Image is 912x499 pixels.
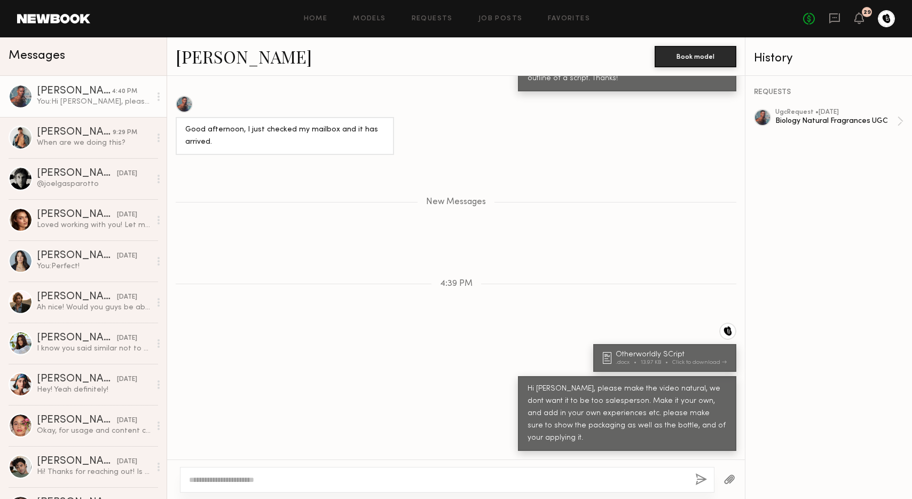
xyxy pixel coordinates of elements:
div: History [754,52,903,65]
div: [DATE] [117,333,137,344]
a: ugcRequest •[DATE]Biology Natural Fragrances UGC [775,109,903,134]
div: [PERSON_NAME] [37,456,117,467]
div: REQUESTS [754,89,903,96]
div: [DATE] [117,292,137,302]
div: [DATE] [117,457,137,467]
div: [PERSON_NAME] [37,86,112,97]
div: [PERSON_NAME] [37,168,117,179]
div: I know you said similar not to be repetitive, but want to make sure. I usually do any review vide... [37,344,151,354]
div: [PERSON_NAME] [37,333,117,344]
div: Okay, for usage and content creation, I charge 550. Let me know if that works and I’m happy to co... [37,426,151,436]
div: ugc Request • [DATE] [775,109,897,116]
div: Hi [PERSON_NAME], please make the video natural, we dont want it to be too salesperson. Make it y... [528,383,727,445]
div: [DATE] [117,251,137,261]
div: [PERSON_NAME] [37,209,117,220]
div: [DATE] [117,169,137,179]
button: Book model [655,46,736,67]
a: Models [353,15,386,22]
div: Click to download [672,360,727,365]
a: Job Posts [478,15,523,22]
div: .docx [616,360,641,365]
div: Otherworldly SCript [616,351,730,358]
a: Otherworldly SCript.docx13.97 KBClick to download [603,351,730,365]
div: Biology Natural Fragrances UGC [775,116,897,126]
div: @joelgasparotto [37,179,151,189]
div: [DATE] [117,210,137,220]
a: [PERSON_NAME] [176,45,312,68]
div: You: Hi [PERSON_NAME], please make the video natural, we dont want it to be too salesperson. Make... [37,97,151,107]
div: 9:29 PM [113,128,137,138]
div: Hey! Yeah definitely! [37,385,151,395]
div: Good afternoon, I just checked my mailbox and it has arrived. [185,124,384,149]
div: [PERSON_NAME] [37,374,117,385]
div: [DATE] [117,416,137,426]
div: [PERSON_NAME] [37,415,117,426]
div: 13.97 KB [641,360,672,365]
a: Requests [412,15,453,22]
a: Book model [655,51,736,60]
div: Hi! Thanks for reaching out! Is there wiggle room with rate? My rate is usually starts at $500 fo... [37,467,151,477]
div: [PERSON_NAME] [37,127,113,138]
div: Loved working with you! Let me know if you need more content in the future 🙌🏻 [37,220,151,230]
div: Ah nice! Would you guys be able to make $500 work? Thats usually my base rate [37,302,151,313]
div: 4:40 PM [112,87,137,97]
span: New Messages [426,198,486,207]
a: Home [304,15,328,22]
div: When are we doing this? [37,138,151,148]
span: Messages [9,50,65,62]
span: 4:39 PM [440,279,473,289]
a: Favorites [548,15,590,22]
div: [PERSON_NAME] [37,251,117,261]
div: [PERSON_NAME] [37,292,117,302]
div: [DATE] [117,375,137,385]
div: You: Perfect! [37,261,151,271]
div: 29 [863,10,871,15]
